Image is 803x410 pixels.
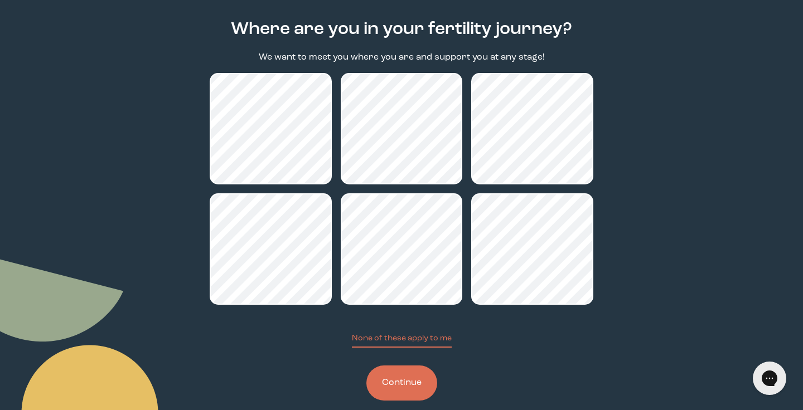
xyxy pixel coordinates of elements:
h2: Where are you in your fertility journey? [231,17,572,42]
p: We want to meet you where you are and support you at any stage! [259,51,544,64]
iframe: Gorgias live chat messenger [747,358,792,399]
button: None of these apply to me [352,333,452,348]
button: Continue [366,365,437,401]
